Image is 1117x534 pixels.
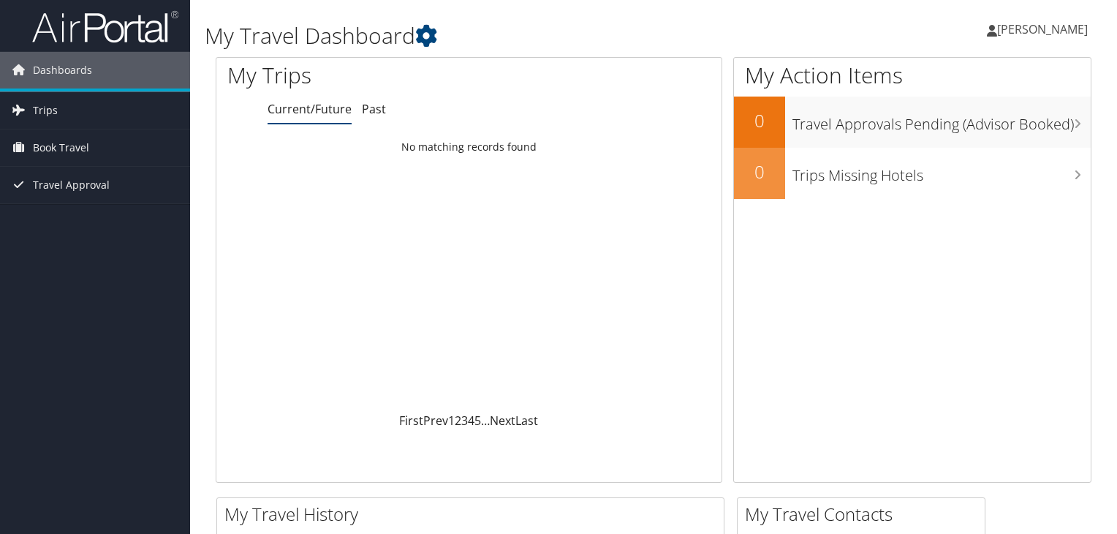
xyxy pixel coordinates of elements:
[224,502,724,527] h2: My Travel History
[268,101,352,117] a: Current/Future
[33,52,92,89] span: Dashboards
[468,413,474,429] a: 4
[745,502,985,527] h2: My Travel Contacts
[734,60,1091,91] h1: My Action Items
[33,167,110,203] span: Travel Approval
[227,60,500,91] h1: My Trips
[455,413,461,429] a: 2
[33,129,89,166] span: Book Travel
[734,159,785,184] h2: 0
[474,413,481,429] a: 5
[423,413,448,429] a: Prev
[490,413,515,429] a: Next
[448,413,455,429] a: 1
[205,20,803,51] h1: My Travel Dashboard
[362,101,386,117] a: Past
[515,413,538,429] a: Last
[32,10,178,44] img: airportal-logo.png
[734,97,1091,148] a: 0Travel Approvals Pending (Advisor Booked)
[481,413,490,429] span: …
[461,413,468,429] a: 3
[734,148,1091,199] a: 0Trips Missing Hotels
[792,107,1091,135] h3: Travel Approvals Pending (Advisor Booked)
[33,92,58,129] span: Trips
[216,134,722,160] td: No matching records found
[792,158,1091,186] h3: Trips Missing Hotels
[997,21,1088,37] span: [PERSON_NAME]
[734,108,785,133] h2: 0
[987,7,1102,51] a: [PERSON_NAME]
[399,413,423,429] a: First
